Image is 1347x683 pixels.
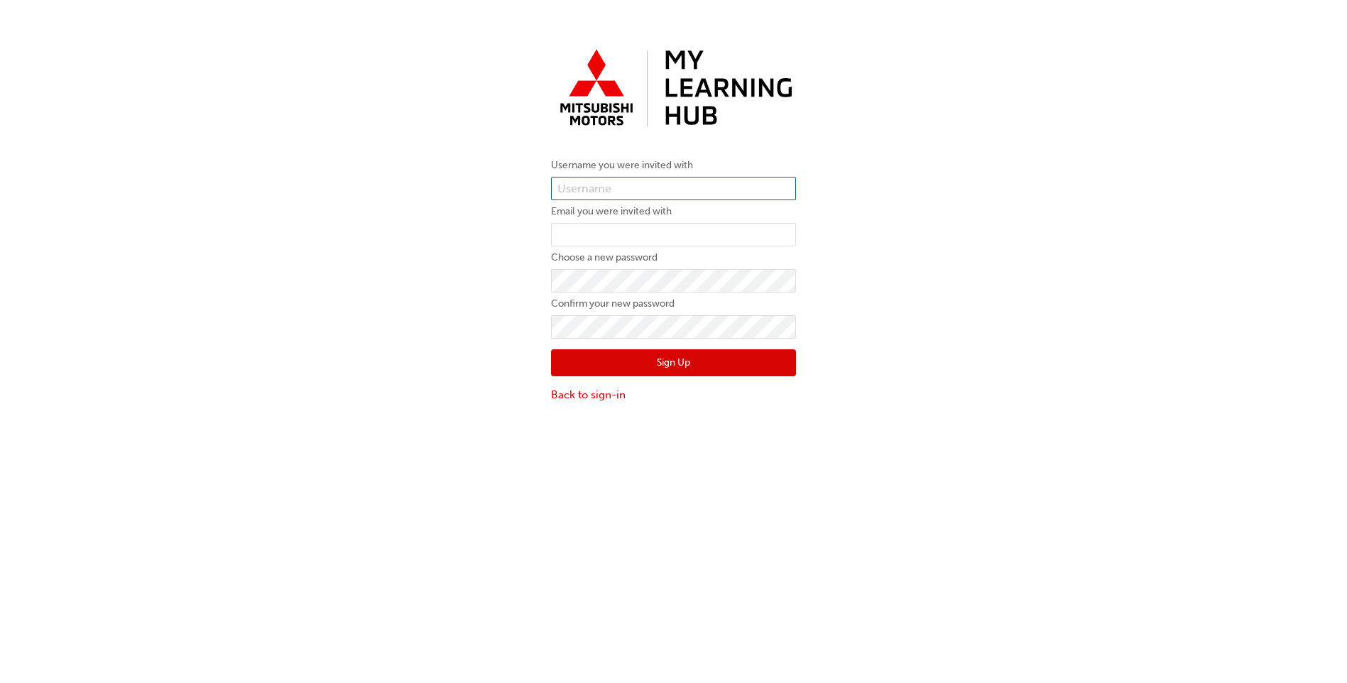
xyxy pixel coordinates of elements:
[551,43,796,136] img: mmal
[551,249,796,266] label: Choose a new password
[551,203,796,220] label: Email you were invited with
[551,349,796,376] button: Sign Up
[551,387,796,403] a: Back to sign-in
[551,157,796,174] label: Username you were invited with
[551,177,796,201] input: Username
[551,295,796,312] label: Confirm your new password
